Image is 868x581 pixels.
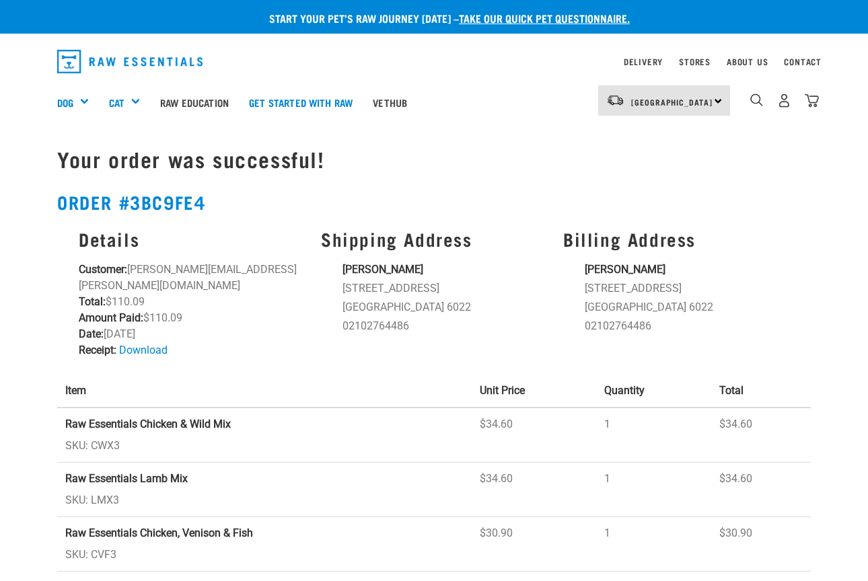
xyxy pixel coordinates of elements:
h2: Order #3bc9fe4 [57,192,811,212]
td: SKU: LMX3 [57,462,472,516]
li: 02102764486 [585,318,789,334]
li: 02102764486 [342,318,547,334]
td: 1 [596,462,711,516]
a: Get started with Raw [239,75,363,129]
strong: [PERSON_NAME] [342,263,423,276]
a: Delivery [624,59,663,64]
td: $34.60 [472,462,596,516]
td: $34.60 [711,462,811,516]
th: Item [57,375,472,408]
strong: Amount Paid: [79,311,143,324]
strong: Receipt: [79,344,116,356]
h3: Billing Address [563,229,789,249]
th: Total [711,375,811,408]
a: Cat [109,95,124,110]
img: home-icon-1@2x.png [750,93,763,106]
th: Quantity [596,375,711,408]
a: take our quick pet questionnaire. [459,15,630,21]
img: van-moving.png [606,94,624,106]
img: home-icon@2x.png [805,93,819,108]
img: Raw Essentials Logo [57,50,203,73]
a: Stores [679,59,711,64]
li: [STREET_ADDRESS] [585,280,789,297]
th: Unit Price [472,375,596,408]
strong: Raw Essentials Chicken, Venison & Fish [65,527,253,539]
td: $30.90 [472,516,596,571]
td: $30.90 [711,516,811,571]
td: 1 [596,408,711,463]
div: [PERSON_NAME][EMAIL_ADDRESS][PERSON_NAME][DOMAIN_NAME] $110.09 $110.09 [DATE] [71,221,313,366]
a: Contact [784,59,822,64]
a: Raw Education [150,75,239,129]
li: [GEOGRAPHIC_DATA] 6022 [342,299,547,315]
td: SKU: CVF3 [57,516,472,571]
h3: Shipping Address [321,229,547,249]
span: [GEOGRAPHIC_DATA] [631,100,713,104]
strong: [PERSON_NAME] [585,263,665,276]
a: Download [119,344,168,356]
strong: Raw Essentials Lamb Mix [65,472,188,485]
strong: Date: [79,327,104,340]
img: user.png [777,93,791,108]
li: [GEOGRAPHIC_DATA] 6022 [585,299,789,315]
strong: Total: [79,295,106,308]
a: About Us [727,59,768,64]
td: 1 [596,516,711,571]
a: Vethub [363,75,417,129]
a: Dog [57,95,73,110]
strong: Customer: [79,263,127,276]
nav: dropdown navigation [46,44,822,79]
li: [STREET_ADDRESS] [342,280,547,297]
h1: Your order was successful! [57,147,811,171]
h3: Details [79,229,305,249]
td: SKU: CWX3 [57,408,472,463]
td: $34.60 [472,408,596,463]
strong: Raw Essentials Chicken & Wild Mix [65,418,231,430]
td: $34.60 [711,408,811,463]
